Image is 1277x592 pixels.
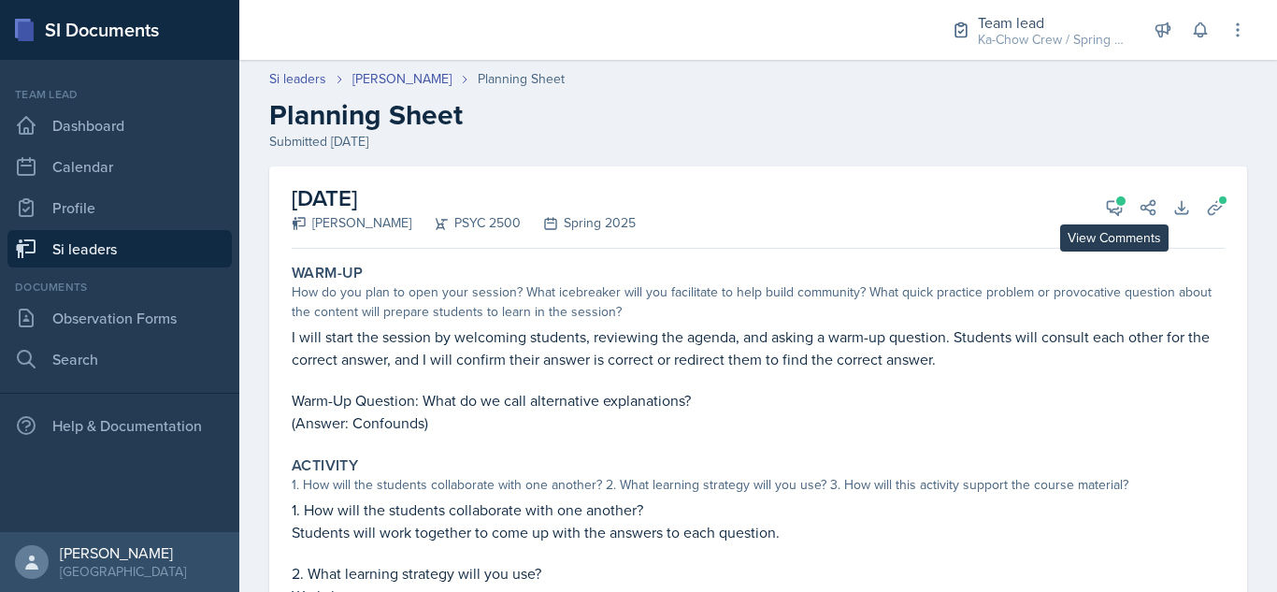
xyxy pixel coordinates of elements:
a: Si leaders [269,69,326,89]
div: [GEOGRAPHIC_DATA] [60,562,186,581]
a: Observation Forms [7,299,232,337]
button: View Comments [1098,191,1131,224]
label: Warm-Up [292,264,364,282]
div: [PERSON_NAME] [60,543,186,562]
h2: [DATE] [292,181,636,215]
div: 1. How will the students collaborate with one another? 2. What learning strategy will you use? 3.... [292,475,1225,495]
div: Planning Sheet [478,69,565,89]
a: Dashboard [7,107,232,144]
a: [PERSON_NAME] [352,69,452,89]
div: Ka-Chow Crew / Spring 2025 [978,30,1127,50]
div: Submitted [DATE] [269,132,1247,152]
div: [PERSON_NAME] [292,213,411,233]
div: Documents [7,279,232,296]
p: 2. What learning strategy will you use? [292,562,1225,585]
div: Team lead [978,11,1127,34]
h2: Planning Sheet [269,98,1247,132]
a: Calendar [7,148,232,185]
p: 1. How will the students collaborate with one another? [292,498,1225,521]
div: Help & Documentation [7,407,232,444]
div: Team lead [7,86,232,103]
p: (Answer: Confounds) [292,412,1225,434]
label: Activity [292,456,358,475]
a: Profile [7,189,232,226]
a: Si leaders [7,230,232,267]
a: Search [7,340,232,378]
p: Students will work together to come up with the answers to each question. [292,521,1225,543]
p: I will start the session by welcoming students, reviewing the agenda, and asking a warm-up questi... [292,325,1225,370]
div: PSYC 2500 [411,213,521,233]
div: How do you plan to open your session? What icebreaker will you facilitate to help build community... [292,282,1225,322]
div: Spring 2025 [521,213,636,233]
p: Warm-Up Question: What do we call alternative explanations? [292,389,1225,412]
